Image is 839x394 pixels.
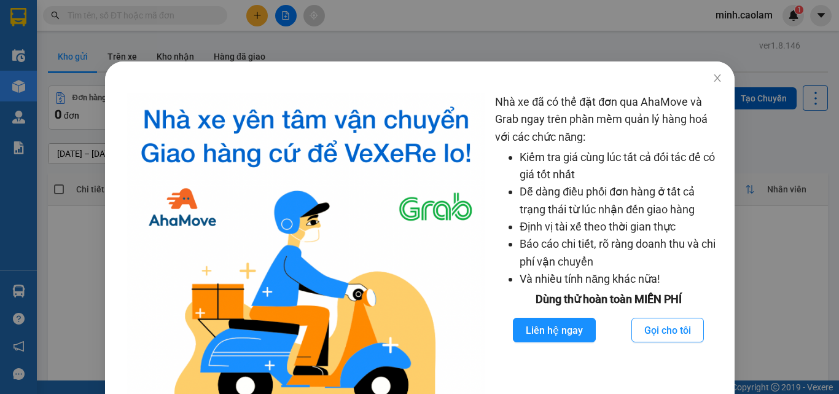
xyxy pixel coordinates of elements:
[700,61,734,96] button: Close
[712,73,722,83] span: close
[513,318,596,342] button: Liên hệ ngay
[520,270,722,288] li: Và nhiều tính năng khác nữa!
[520,149,722,184] li: Kiểm tra giá cùng lúc tất cả đối tác để có giá tốt nhất
[631,318,704,342] button: Gọi cho tôi
[520,235,722,270] li: Báo cáo chi tiết, rõ ràng doanh thu và chi phí vận chuyển
[644,323,691,338] span: Gọi cho tôi
[495,291,722,308] div: Dùng thử hoàn toàn MIỄN PHÍ
[526,323,583,338] span: Liên hệ ngay
[520,218,722,235] li: Định vị tài xế theo thời gian thực
[520,183,722,218] li: Dễ dàng điều phối đơn hàng ở tất cả trạng thái từ lúc nhận đến giao hàng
